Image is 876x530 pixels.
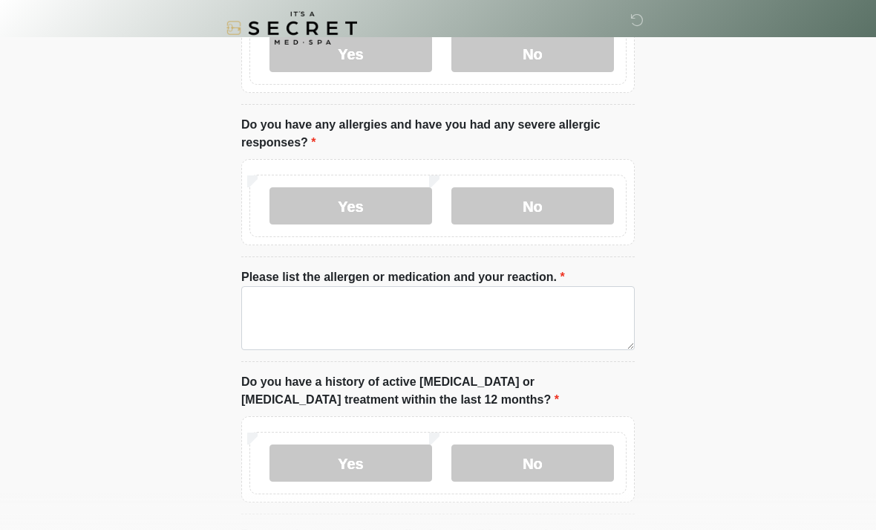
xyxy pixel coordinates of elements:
[241,373,635,409] label: Do you have a history of active [MEDICAL_DATA] or [MEDICAL_DATA] treatment within the last 12 mon...
[241,268,565,286] label: Please list the allergen or medication and your reaction.
[451,445,614,482] label: No
[269,445,432,482] label: Yes
[241,116,635,152] label: Do you have any allergies and have you had any severe allergic responses?
[226,11,357,45] img: It's A Secret Med Spa Logo
[269,187,432,224] label: Yes
[451,187,614,224] label: No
